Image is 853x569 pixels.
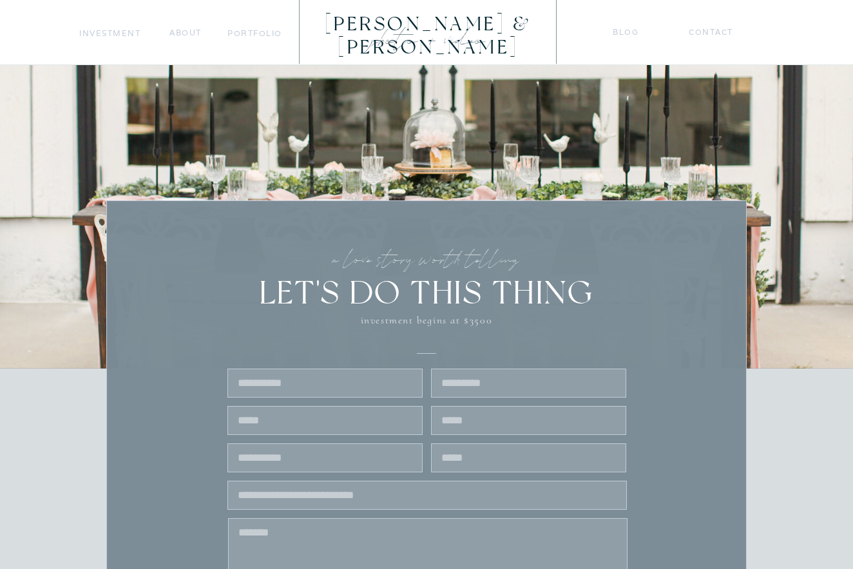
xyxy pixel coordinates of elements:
a: [PERSON_NAME] & [PERSON_NAME] [302,13,555,35]
h3: a love story worth telling [259,249,594,267]
a: portfolio [227,26,282,40]
h2: let's do this thing [244,278,609,305]
p: Investment begins at $3500 [264,311,589,343]
a: about [169,26,202,39]
a: Investment [79,26,141,40]
a: blog [613,25,638,39]
a: Contact [689,25,734,39]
